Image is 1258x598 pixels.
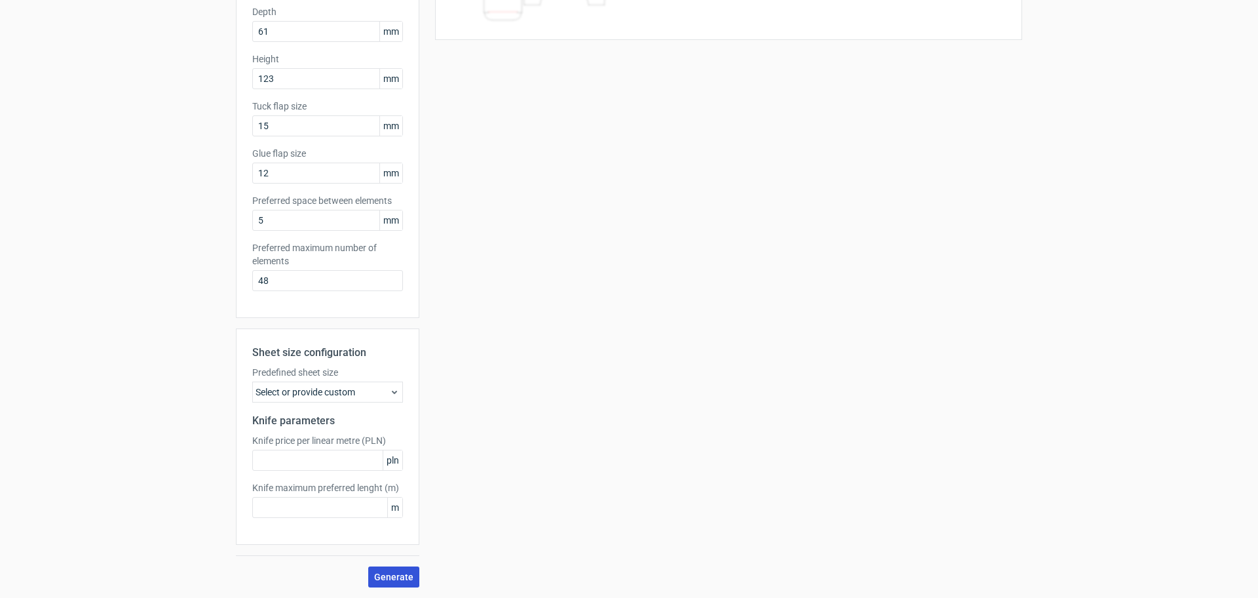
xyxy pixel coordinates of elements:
label: Knife maximum preferred lenght (m) [252,481,403,494]
h2: Knife parameters [252,413,403,429]
label: Preferred space between elements [252,194,403,207]
label: Tuck flap size [252,100,403,113]
span: m [387,498,402,517]
button: Generate [368,567,419,588]
span: pln [383,450,402,470]
span: mm [379,210,402,230]
label: Preferred maximum number of elements [252,241,403,268]
h2: Sheet size configuration [252,345,403,361]
label: Height [252,52,403,66]
span: Generate [374,572,413,582]
span: mm [379,116,402,136]
label: Knife price per linear metre (PLN) [252,434,403,447]
label: Glue flap size [252,147,403,160]
label: Predefined sheet size [252,366,403,379]
span: mm [379,22,402,41]
div: Select or provide custom [252,382,403,403]
span: mm [379,163,402,183]
label: Depth [252,5,403,18]
span: mm [379,69,402,89]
